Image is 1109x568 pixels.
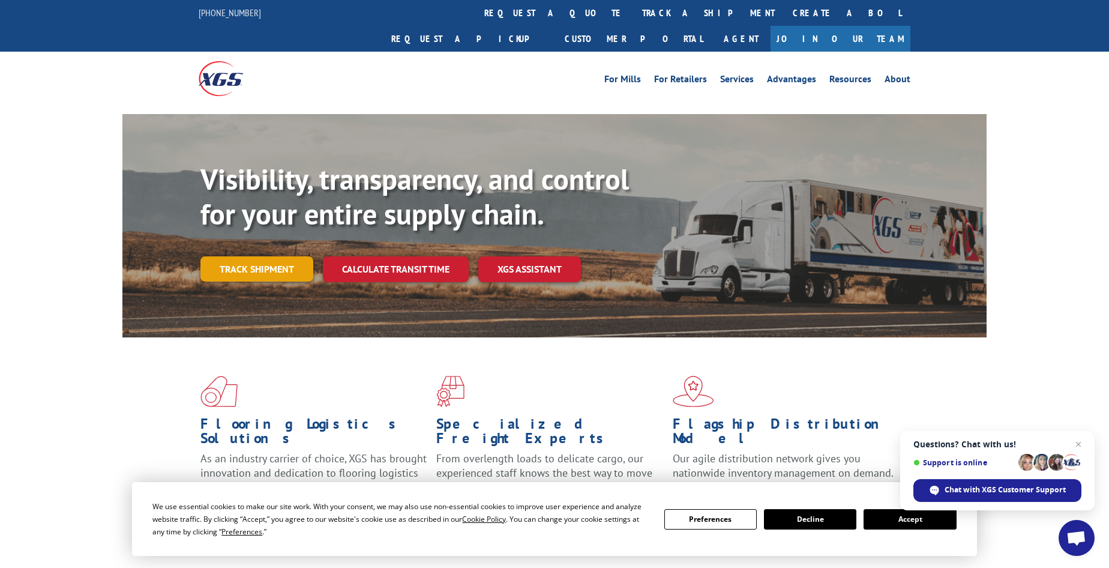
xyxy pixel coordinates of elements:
div: We use essential cookies to make our site work. With your consent, we may also use non-essential ... [152,500,649,538]
b: Visibility, transparency, and control for your entire supply chain. [200,160,629,232]
a: [PHONE_NUMBER] [199,7,261,19]
h1: Specialized Freight Experts [436,417,663,452]
a: Request a pickup [382,26,556,52]
h1: Flooring Logistics Solutions [200,417,427,452]
div: Open chat [1059,520,1095,556]
a: Services [720,74,754,88]
a: About [885,74,910,88]
a: Advantages [767,74,816,88]
span: Chat with XGS Customer Support [945,485,1066,495]
span: Our agile distribution network gives you nationwide inventory management on demand. [673,452,894,480]
a: Customer Portal [556,26,712,52]
h1: Flagship Distribution Model [673,417,900,452]
a: For Retailers [654,74,707,88]
button: Accept [864,509,956,530]
span: As an industry carrier of choice, XGS has brought innovation and dedication to flooring logistics... [200,452,427,494]
p: From overlength loads to delicate cargo, our experienced staff knows the best way to move your fr... [436,452,663,505]
img: xgs-icon-total-supply-chain-intelligence-red [200,376,238,407]
span: Support is online [913,458,1014,467]
span: Questions? Chat with us! [913,440,1081,449]
a: XGS ASSISTANT [478,256,581,282]
div: Chat with XGS Customer Support [913,479,1081,502]
a: Agent [712,26,771,52]
span: Cookie Policy [462,514,506,524]
img: xgs-icon-flagship-distribution-model-red [673,376,714,407]
span: Preferences [221,527,262,537]
button: Preferences [664,509,757,530]
a: Track shipment [200,256,313,282]
button: Decline [764,509,856,530]
a: For Mills [604,74,641,88]
a: Resources [829,74,871,88]
div: Cookie Consent Prompt [132,482,977,556]
a: Join Our Team [771,26,910,52]
span: Close chat [1071,437,1086,452]
a: Calculate transit time [323,256,469,282]
img: xgs-icon-focused-on-flooring-red [436,376,464,407]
